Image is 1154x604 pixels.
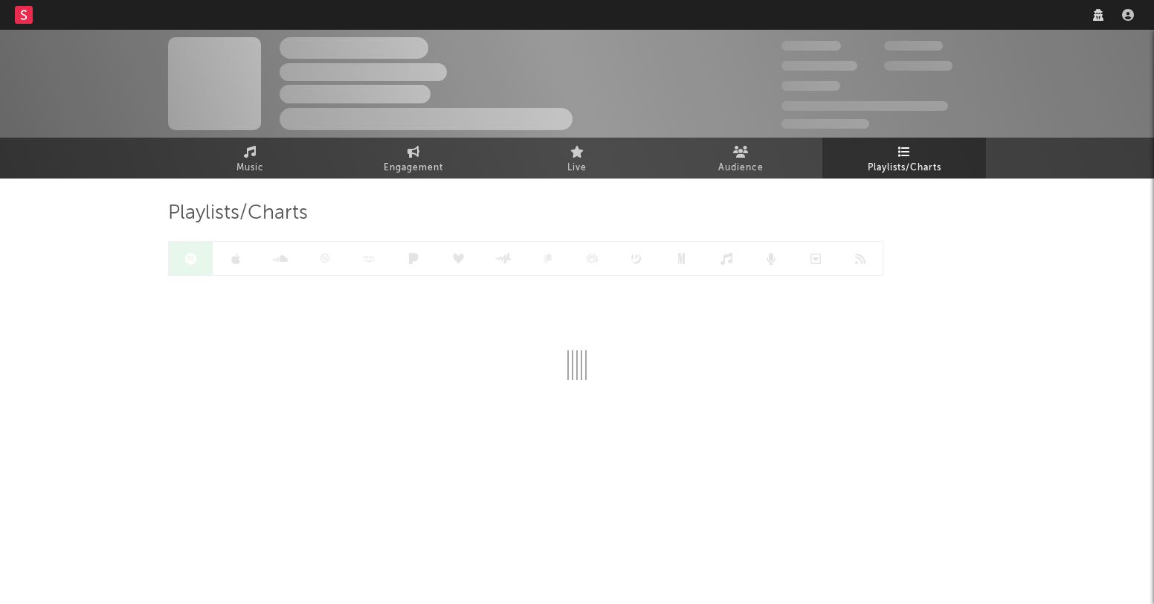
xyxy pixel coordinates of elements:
[168,138,332,179] a: Music
[567,159,587,177] span: Live
[495,138,659,179] a: Live
[236,159,264,177] span: Music
[781,81,840,91] span: 100,000
[822,138,986,179] a: Playlists/Charts
[384,159,443,177] span: Engagement
[781,119,869,129] span: Jump Score: 85.0
[168,205,308,222] span: Playlists/Charts
[659,138,822,179] a: Audience
[868,159,941,177] span: Playlists/Charts
[781,61,857,71] span: 50,000,000
[781,41,841,51] span: 300,000
[884,41,943,51] span: 100,000
[332,138,495,179] a: Engagement
[781,101,948,111] span: 50,000,000 Monthly Listeners
[718,159,764,177] span: Audience
[884,61,952,71] span: 1,000,000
